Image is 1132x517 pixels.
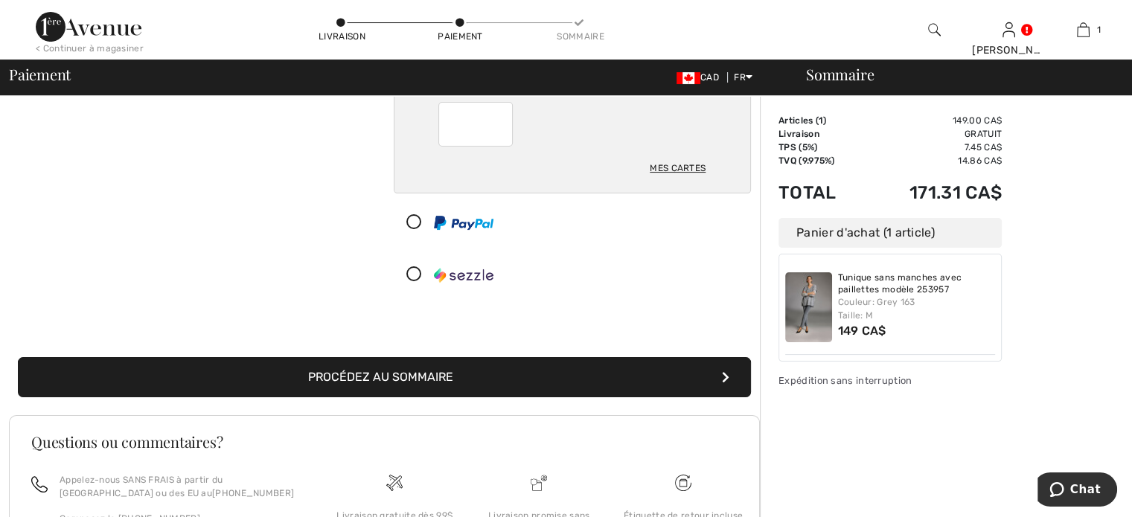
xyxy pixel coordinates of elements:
span: Paiement [9,67,71,82]
td: 14.86 CA$ [864,154,1002,167]
img: recherche [928,21,941,39]
iframe: Secure Credit Card Frame - CVV [450,107,503,141]
img: Livraison promise sans frais de dédouanement surprise&nbsp;! [531,475,547,491]
span: FR [734,72,752,83]
td: 7.45 CA$ [864,141,1002,154]
td: TPS (5%) [778,141,864,154]
span: 149 CA$ [838,324,886,338]
td: Livraison [778,127,864,141]
td: TVQ (9.975%) [778,154,864,167]
div: Couleur: Grey 163 Taille: M [838,295,996,322]
a: Tunique sans manches avec paillettes modèle 253957 [838,272,996,295]
img: Mes infos [1003,21,1015,39]
div: Sommaire [557,30,601,43]
img: Sezzle [434,268,493,283]
img: Livraison gratuite dès 99$ [675,475,691,491]
img: 1ère Avenue [36,12,141,42]
div: [PERSON_NAME] [972,42,1045,58]
img: Tunique sans manches avec paillettes modèle 253957 [785,272,832,342]
span: 1 [1097,23,1101,36]
div: Mes cartes [650,155,706,181]
img: call [31,476,48,492]
div: < Continuer à magasiner [36,42,144,55]
span: CAD [677,72,725,83]
img: PayPal [434,216,493,230]
td: Articles ( ) [778,114,864,127]
img: Mon panier [1077,21,1090,39]
td: Gratuit [864,127,1002,141]
td: 171.31 CA$ [864,167,1002,218]
button: Procédez au sommaire [18,357,751,397]
h3: Questions ou commentaires? [31,434,738,449]
div: Panier d'achat (1 article) [778,218,1002,248]
p: Appelez-nous SANS FRAIS à partir du [GEOGRAPHIC_DATA] ou des EU au [60,473,304,500]
a: Se connecter [1003,22,1015,36]
div: Livraison [319,30,363,43]
a: [PHONE_NUMBER] [212,488,294,498]
img: Canadian Dollar [677,72,700,84]
div: Sommaire [788,67,1123,82]
img: Livraison gratuite dès 99$ [386,475,403,491]
div: Paiement [438,30,482,43]
a: 1 [1046,21,1119,39]
td: 149.00 CA$ [864,114,1002,127]
div: Expédition sans interruption [778,373,1002,388]
td: Total [778,167,864,218]
iframe: Ouvre un widget dans lequel vous pouvez chatter avec l’un de nos agents [1037,472,1117,510]
span: 1 [819,115,823,126]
